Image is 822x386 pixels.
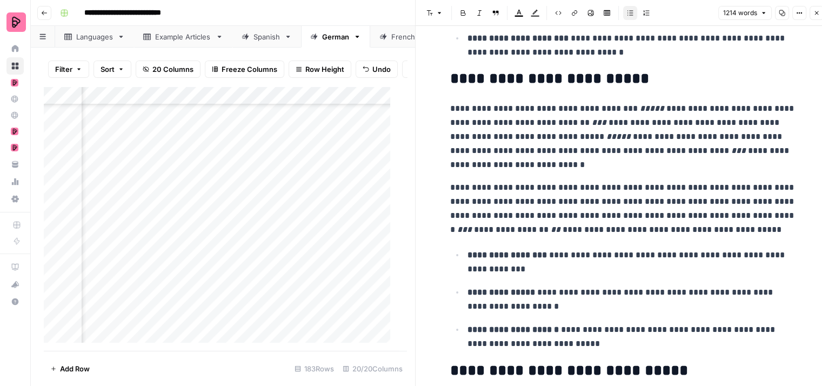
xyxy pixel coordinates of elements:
span: Sort [101,64,115,75]
div: German [322,31,349,42]
a: Languages [55,26,134,48]
button: Add Row [44,360,96,377]
a: French [370,26,437,48]
a: Spanish [232,26,301,48]
span: Undo [372,64,391,75]
a: Your Data [6,156,24,173]
div: Languages [76,31,113,42]
a: Example Articles [134,26,232,48]
span: Row Height [305,64,344,75]
button: Filter [48,61,89,78]
a: Settings [6,190,24,208]
img: mhz6d65ffplwgtj76gcfkrq5icux [11,79,18,86]
span: Filter [55,64,72,75]
button: Undo [356,61,398,78]
a: Browse [6,57,24,75]
button: Sort [93,61,131,78]
button: Help + Support [6,293,24,310]
button: 1214 words [718,6,772,20]
div: 183 Rows [290,360,338,377]
a: Usage [6,173,24,190]
button: Freeze Columns [205,61,284,78]
span: Add Row [60,363,90,374]
img: mhz6d65ffplwgtj76gcfkrq5icux [11,144,18,151]
img: mhz6d65ffplwgtj76gcfkrq5icux [11,128,18,135]
img: Preply Logo [6,12,26,32]
a: German [301,26,370,48]
button: What's new? [6,276,24,293]
a: Home [6,40,24,57]
span: Freeze Columns [222,64,277,75]
a: AirOps Academy [6,258,24,276]
span: 1214 words [723,8,757,18]
span: 20 Columns [152,64,193,75]
div: Example Articles [155,31,211,42]
div: French [391,31,416,42]
div: What's new? [7,276,23,292]
button: Row Height [289,61,351,78]
div: Spanish [253,31,280,42]
button: 20 Columns [136,61,201,78]
button: Workspace: Preply [6,9,24,36]
div: 20/20 Columns [338,360,407,377]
